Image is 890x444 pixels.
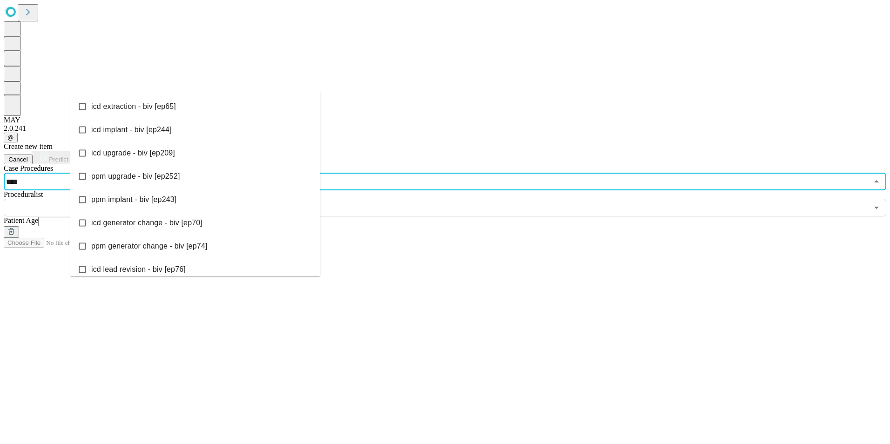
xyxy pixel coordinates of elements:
span: Scheduled Procedure [4,164,53,172]
span: icd generator change - biv [ep70] [91,217,202,229]
span: Cancel [8,156,28,163]
span: icd implant - biv [ep244] [91,124,172,135]
span: Proceduralist [4,190,43,198]
button: Predict [33,151,75,164]
span: Patient Age [4,216,38,224]
div: MAY [4,116,886,124]
button: Cancel [4,155,33,164]
span: Predict [49,156,68,163]
button: Close [870,175,883,188]
span: icd lead revision - biv [ep76] [91,264,186,275]
span: ppm generator change - biv [ep74] [91,241,208,252]
button: Open [870,201,883,214]
div: 2.0.241 [4,124,886,133]
span: ppm implant - biv [ep243] [91,194,176,205]
span: @ [7,134,14,141]
span: ppm upgrade - biv [ep252] [91,171,180,182]
button: @ [4,133,18,142]
span: icd upgrade - biv [ep209] [91,148,175,159]
span: Create new item [4,142,53,150]
span: icd extraction - biv [ep65] [91,101,176,112]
